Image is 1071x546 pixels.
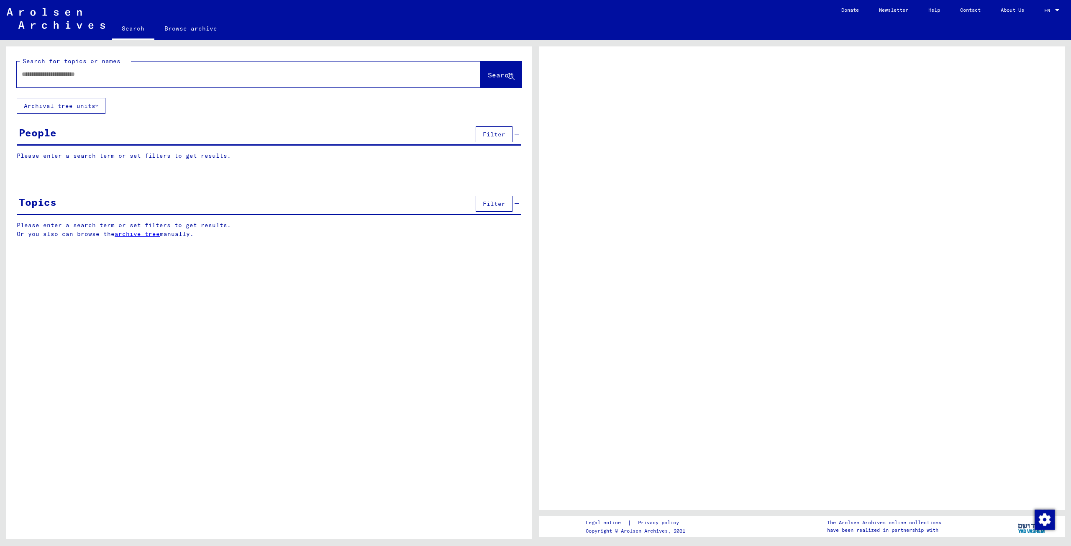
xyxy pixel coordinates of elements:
p: Copyright © Arolsen Archives, 2021 [586,527,689,535]
button: Filter [476,196,512,212]
button: Filter [476,126,512,142]
a: Legal notice [586,518,628,527]
button: Archival tree units [17,98,105,114]
a: Browse archive [154,18,227,38]
span: Filter [483,200,505,208]
a: Privacy policy [631,518,689,527]
div: People [19,125,56,140]
p: Please enter a search term or set filters to get results. Or you also can browse the manually. [17,221,522,238]
p: have been realized in partnership with [827,526,941,534]
p: The Arolsen Archives online collections [827,519,941,526]
span: Filter [483,131,505,138]
mat-label: Search for topics or names [23,57,120,65]
button: Search [481,62,522,87]
div: Topics [19,195,56,210]
p: Please enter a search term or set filters to get results. [17,151,521,160]
img: yv_logo.png [1016,516,1048,537]
a: Search [112,18,154,40]
img: Change consent [1035,510,1055,530]
img: Arolsen_neg.svg [7,8,105,29]
a: archive tree [115,230,160,238]
span: Search [488,71,513,79]
span: EN [1044,8,1053,13]
div: | [586,518,689,527]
